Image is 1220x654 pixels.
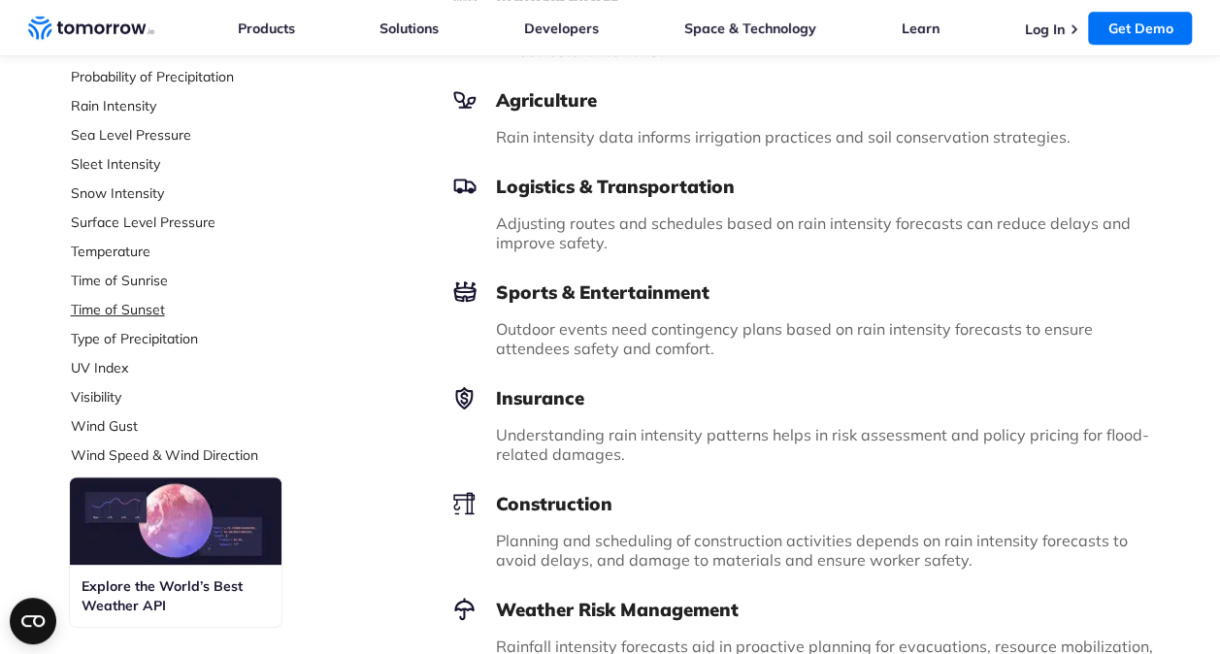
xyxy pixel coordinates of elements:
[70,477,281,627] a: Explore the World’s Best Weather API
[82,576,270,615] h3: Explore the World’s Best Weather API
[902,19,940,37] a: Learn
[71,416,329,436] a: Wind Gust
[453,175,1162,198] h3: Logistics & Transportation
[71,242,329,261] a: Temperature
[71,445,329,465] a: Wind Speed & Wind Direction
[524,19,599,37] a: Developers
[71,96,329,115] a: Rain Intensity
[496,531,1128,570] span: Planning and scheduling of construction activities depends on rain intensity forecasts to avoid d...
[379,19,439,37] a: Solutions
[1024,20,1064,38] a: Log In
[496,319,1093,358] span: Outdoor events need contingency plans based on rain intensity forecasts to ensure attendees safet...
[496,213,1131,252] span: Adjusting routes and schedules based on rain intensity forecasts can reduce delays and improve sa...
[71,183,329,203] a: Snow Intensity
[71,67,329,86] a: Probability of Precipitation
[453,88,1162,112] h3: Agriculture
[453,386,1162,409] h3: Insurance
[238,19,295,37] a: Products
[71,154,329,174] a: Sleet Intensity
[1088,12,1192,45] a: Get Demo
[453,492,1162,515] h3: Construction
[684,19,816,37] a: Space & Technology
[71,271,329,290] a: Time of Sunrise
[453,280,1162,304] h3: Sports & Entertainment
[496,425,1149,464] span: Understanding rain intensity patterns helps in risk assessment and policy pricing for flood-relat...
[71,329,329,348] a: Type of Precipitation
[28,14,154,43] a: Home link
[496,127,1071,147] span: Rain intensity data informs irrigation practices and soil conservation strategies.
[71,300,329,319] a: Time of Sunset
[71,387,329,407] a: Visibility
[71,125,329,145] a: Sea Level Pressure
[71,213,329,232] a: Surface Level Pressure
[10,598,56,644] button: Open CMP widget
[71,358,329,377] a: UV Index
[453,598,1162,621] h3: Weather Risk Management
